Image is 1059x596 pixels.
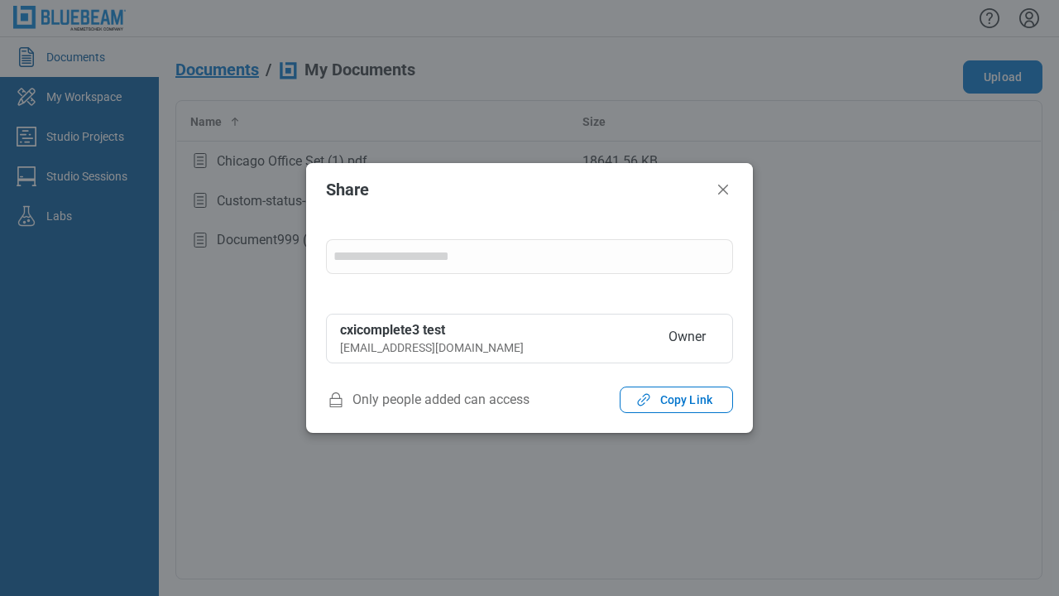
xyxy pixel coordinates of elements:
button: Close [713,180,733,199]
div: [EMAIL_ADDRESS][DOMAIN_NAME] [340,339,649,356]
span: Only people added can access [326,387,529,413]
span: Copy Link [660,392,712,408]
span: Owner [655,321,719,356]
button: Copy Link [620,387,733,413]
form: form [326,239,733,294]
div: cxicomplete3 test [340,321,649,339]
h2: Share [326,180,707,199]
